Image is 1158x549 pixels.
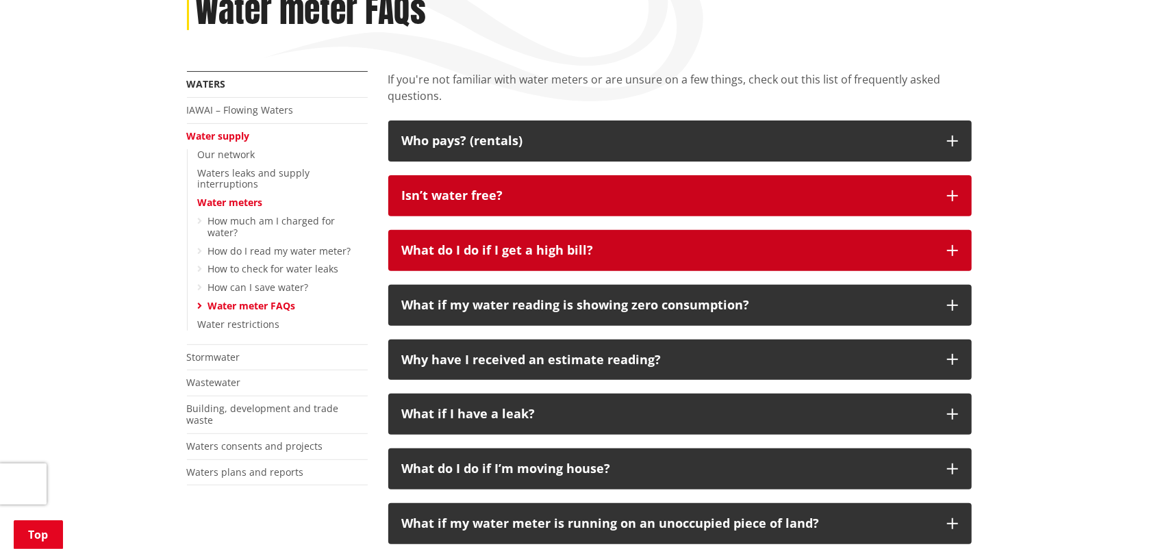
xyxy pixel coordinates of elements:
[187,350,240,363] a: Stormwater
[388,230,972,271] button: What do I do if I get a high bill?
[187,402,339,426] a: Building, development and trade waste
[187,103,294,116] a: IAWAI – Flowing Waters
[402,134,933,148] p: Who pays? (rentals)
[1095,491,1144,541] iframe: Messenger Launcher
[187,465,304,478] a: Waters plans and reports
[14,520,63,549] a: Top
[198,196,263,209] a: Water meters
[208,299,296,312] a: Water meter FAQs
[208,244,351,257] a: How do I read my water meter?
[187,439,323,452] a: Waters consents and projects
[388,175,972,216] button: Isn’t water free?
[402,517,933,531] p: What if my water meter is running on an unoccupied piece of land?
[402,189,933,203] p: Isn’t water free?
[198,318,280,331] a: Water restrictions
[388,340,972,381] button: Why have I received an estimate reading?
[402,462,933,476] p: What do I do if I’m moving house?
[388,120,972,162] button: Who pays? (rentals)
[402,353,933,367] p: Why have I received an estimate reading?
[388,503,972,544] button: What if my water meter is running on an unoccupied piece of land?
[402,407,933,421] p: What if I have a leak?
[388,285,972,326] button: What if my water reading is showing zero consumption?
[208,262,339,275] a: How to check for water leaks
[198,166,310,191] a: Waters leaks and supply interruptions
[187,77,226,90] a: Waters
[402,298,933,312] p: What if my water reading is showing zero consumption?
[388,448,972,489] button: What do I do if I’m moving house?
[208,214,336,239] a: How much am I charged for water?
[187,129,250,142] a: Water supply
[402,244,933,257] p: What do I do if I get a high bill?
[388,394,972,435] button: What if I have a leak?
[208,281,309,294] a: How can I save water?
[187,376,241,389] a: Wastewater
[198,148,255,161] a: Our network
[388,71,972,120] div: If you're not familiar with water meters or are unsure on a few things, check out this list of fr...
